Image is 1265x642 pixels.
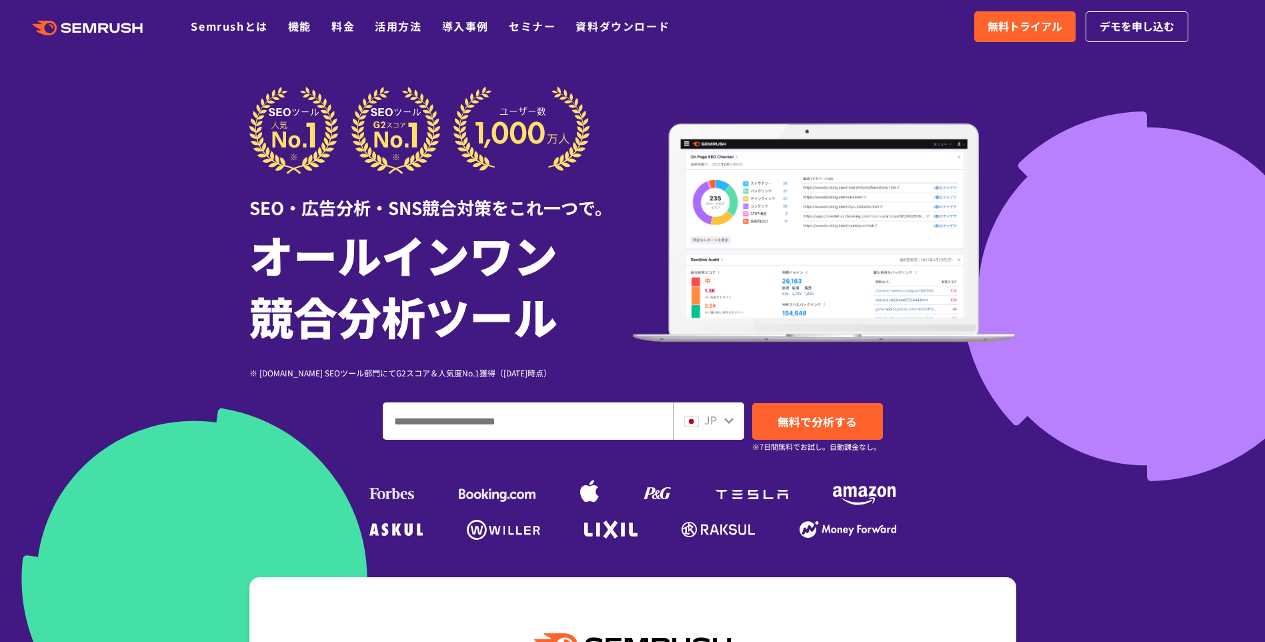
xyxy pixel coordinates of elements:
[375,18,421,34] a: 活用方法
[509,18,555,34] a: セミナー
[249,366,633,379] div: ※ [DOMAIN_NAME] SEOツール部門にてG2スコア＆人気度No.1獲得（[DATE]時点）
[778,413,857,430] span: 無料で分析する
[191,18,267,34] a: Semrushとは
[249,174,633,220] div: SEO・広告分析・SNS競合対策をこれ一つで。
[288,18,311,34] a: 機能
[974,11,1076,42] a: 無料トライアル
[752,403,883,440] a: 無料で分析する
[1100,18,1174,35] span: デモを申し込む
[331,18,355,34] a: 料金
[752,440,881,453] small: ※7日間無料でお試し。自動課金なし。
[249,224,633,346] h1: オールインワン 競合分析ツール
[1086,11,1188,42] a: デモを申し込む
[988,18,1062,35] span: 無料トライアル
[383,403,672,439] input: ドメイン、キーワードまたはURLを入力してください
[442,18,489,34] a: 導入事例
[704,412,717,428] span: JP
[575,18,670,34] a: 資料ダウンロード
